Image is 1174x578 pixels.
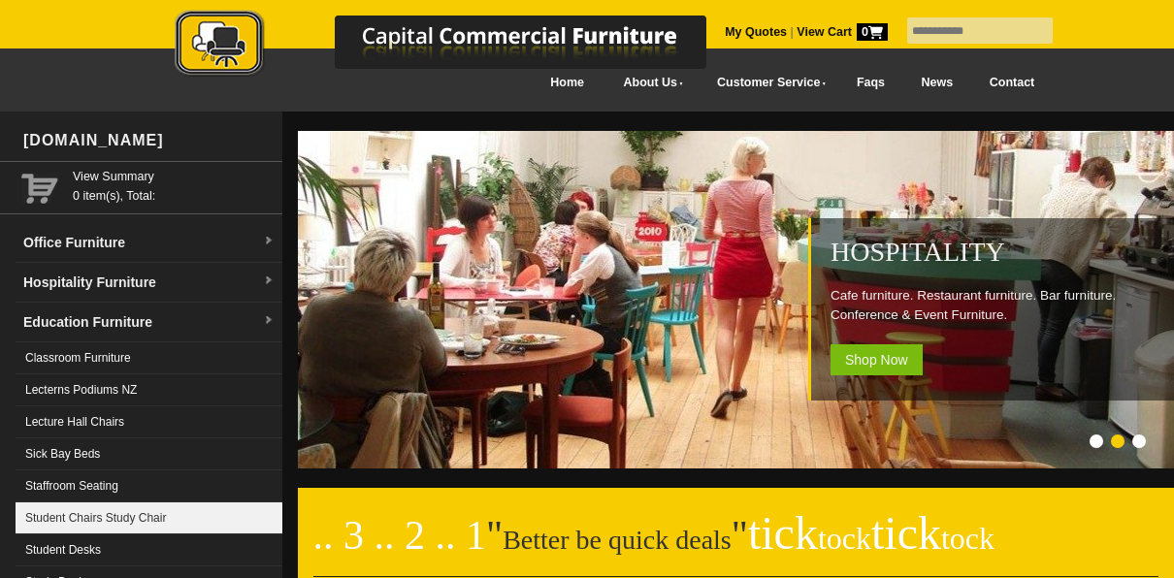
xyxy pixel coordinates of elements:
[838,61,903,105] a: Faqs
[857,23,888,41] span: 0
[16,502,282,534] a: Student Chairs Study Chair
[831,344,923,375] span: Shop Now
[16,223,282,263] a: Office Furnituredropdown
[263,315,275,327] img: dropdown
[486,513,503,558] span: "
[16,342,282,374] a: Classroom Furniture
[903,61,971,105] a: News
[794,25,888,39] a: View Cart0
[831,238,1164,267] h2: Hospitality
[121,10,800,86] a: Capital Commercial Furniture Logo
[1090,434,1103,448] li: Page dot 1
[1132,434,1146,448] li: Page dot 3
[818,521,871,556] span: tock
[831,286,1164,325] p: Cafe furniture. Restaurant furniture. Bar furniture. Conference & Event Furniture.
[16,470,282,502] a: Staffroom Seating
[16,303,282,342] a: Education Furnituredropdown
[263,275,275,287] img: dropdown
[16,112,282,170] div: [DOMAIN_NAME]
[16,263,282,303] a: Hospitality Furnituredropdown
[971,61,1053,105] a: Contact
[16,374,282,406] a: Lecterns Podiums NZ
[16,406,282,438] a: Lecture Hall Chairs
[16,438,282,470] a: Sick Bay Beds
[941,521,995,556] span: tock
[732,513,995,558] span: "
[73,167,275,203] span: 0 item(s), Total:
[263,236,275,247] img: dropdown
[313,513,487,558] span: .. 3 .. 2 .. 1
[1111,434,1125,448] li: Page dot 2
[797,25,888,39] strong: View Cart
[313,519,1159,577] h2: Better be quick deals
[748,507,995,559] span: tick tick
[16,534,282,566] a: Student Desks
[121,10,800,80] img: Capital Commercial Furniture Logo
[73,167,275,186] a: View Summary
